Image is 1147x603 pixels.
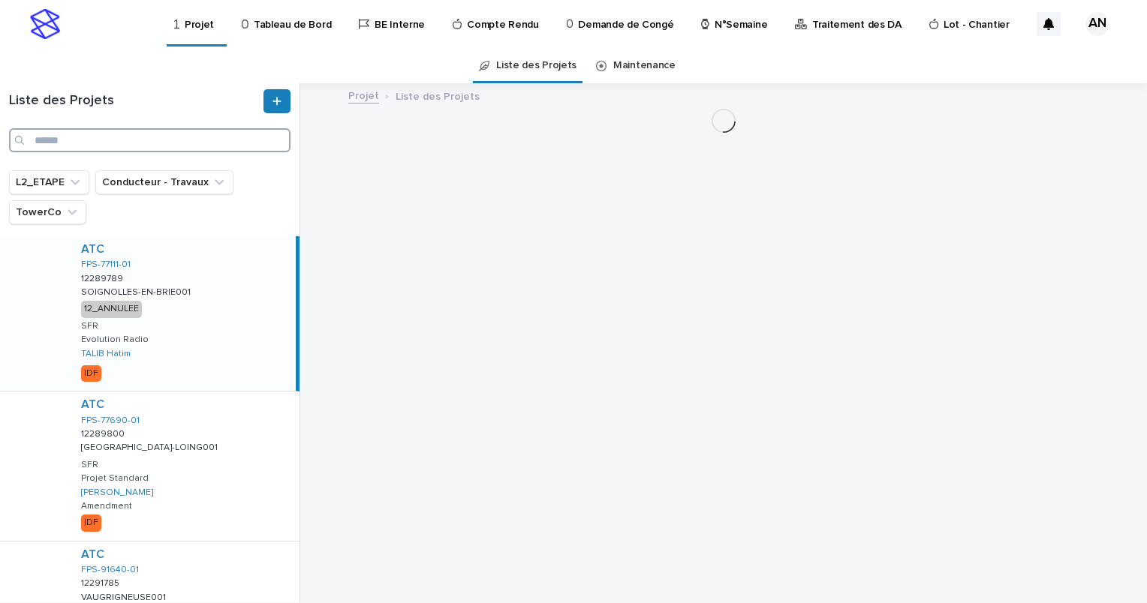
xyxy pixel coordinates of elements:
[81,321,98,331] p: SFR
[81,349,131,359] a: TALIB Hatim
[81,514,101,531] div: IDF
[9,128,291,152] input: Search
[81,487,153,498] a: [PERSON_NAME]
[81,284,194,298] p: SOIGNOLLES-EN-BRIE001
[9,200,86,224] button: TowerCo
[396,87,480,103] p: Liste des Projets
[30,9,60,39] img: stacker-logo-s-only.png
[9,170,89,194] button: L2_ETAPE
[95,170,233,194] button: Conducteur - Travaux
[81,365,101,382] div: IDF
[81,397,104,412] a: ATC
[613,48,676,83] a: Maintenance
[81,473,149,484] p: Projet Standard
[348,86,379,103] a: Projet
[81,460,98,470] p: SFR
[81,565,139,575] a: FPS-91640-01
[81,242,104,256] a: ATC
[81,271,126,284] p: 12289789
[81,415,140,426] a: FPS-77690-01
[1085,12,1109,36] div: AN
[81,589,169,603] p: VAUGRIGNEUSE001
[81,259,131,270] a: FPS-77111-01
[81,334,149,345] p: Evolution Radio
[81,439,221,453] p: [GEOGRAPHIC_DATA]-LOING001
[81,547,104,562] a: ATC
[81,575,122,589] p: 12291785
[496,48,577,83] a: Liste des Projets
[81,501,132,511] p: Amendment
[9,93,260,109] h1: Liste des Projets
[81,426,128,439] p: 12289800
[81,301,142,317] div: 12_ANNULEE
